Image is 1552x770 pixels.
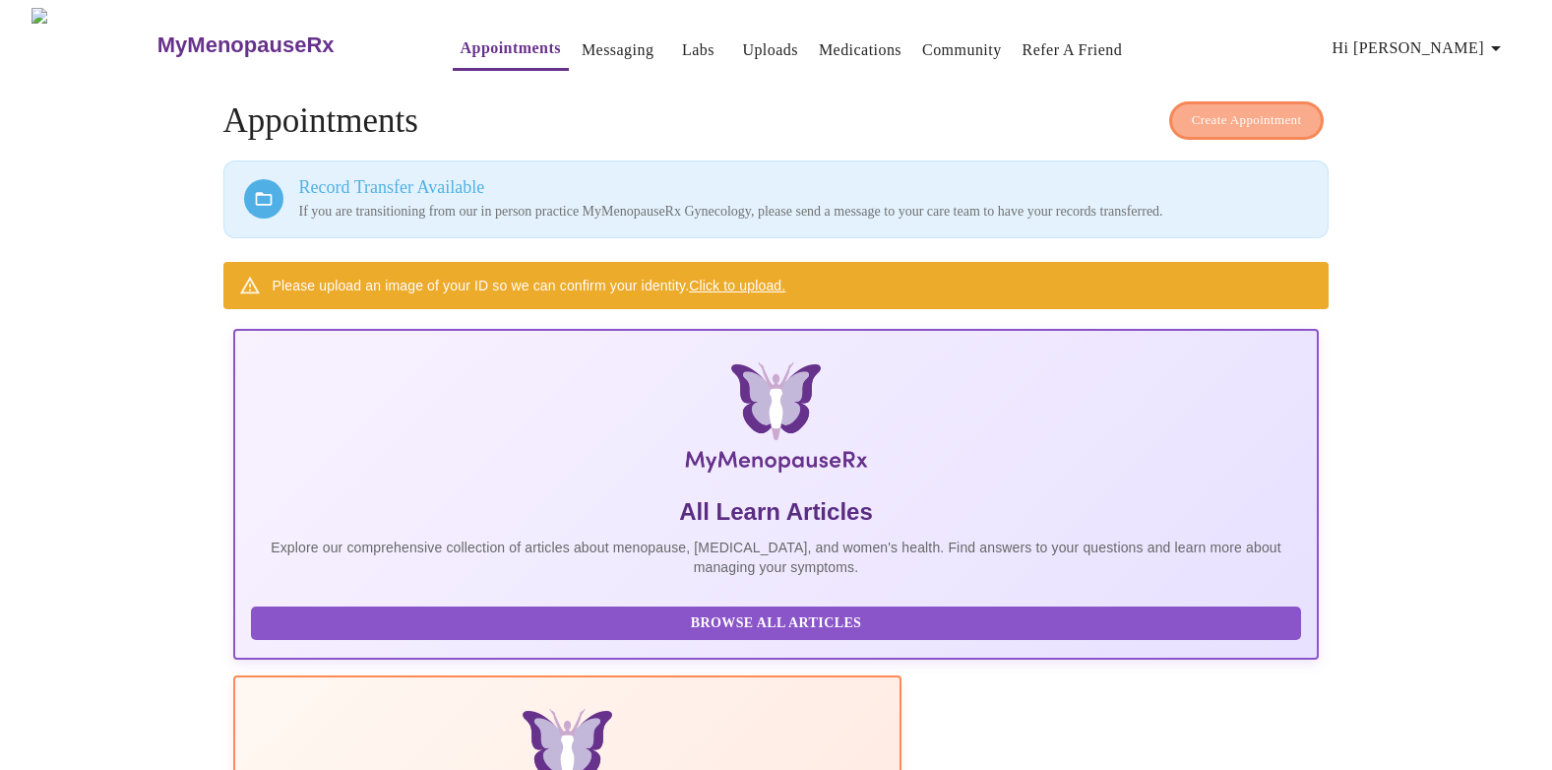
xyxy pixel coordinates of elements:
button: Community [914,31,1010,70]
button: Refer a Friend [1015,31,1131,70]
h3: MyMenopauseRx [157,32,335,58]
span: Hi [PERSON_NAME] [1333,34,1508,62]
a: Community [922,36,1002,64]
a: Refer a Friend [1023,36,1123,64]
button: Create Appointment [1169,101,1325,140]
a: Browse All Articles [251,613,1307,630]
a: Messaging [582,36,653,64]
button: Medications [811,31,909,70]
a: Labs [682,36,714,64]
button: Labs [666,31,729,70]
a: Appointments [461,34,561,62]
button: Appointments [453,29,569,71]
span: Create Appointment [1192,109,1302,132]
div: Please upload an image of your ID so we can confirm your identity. [273,268,786,303]
button: Browse All Articles [251,607,1302,641]
a: Medications [819,36,901,64]
button: Uploads [734,31,806,70]
h3: Record Transfer Available [299,177,1309,198]
h4: Appointments [223,101,1330,141]
p: Explore our comprehensive collection of articles about menopause, [MEDICAL_DATA], and women's hea... [251,538,1302,577]
img: MyMenopauseRx Logo [31,8,155,82]
a: MyMenopauseRx [155,11,412,80]
span: Browse All Articles [271,611,1282,636]
h5: All Learn Articles [251,496,1302,528]
button: Messaging [574,31,661,70]
img: MyMenopauseRx Logo [413,362,1138,481]
a: Click to upload. [689,278,785,293]
button: Hi [PERSON_NAME] [1325,29,1516,68]
p: If you are transitioning from our in person practice MyMenopauseRx Gynecology, please send a mess... [299,202,1309,222]
a: Uploads [742,36,798,64]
